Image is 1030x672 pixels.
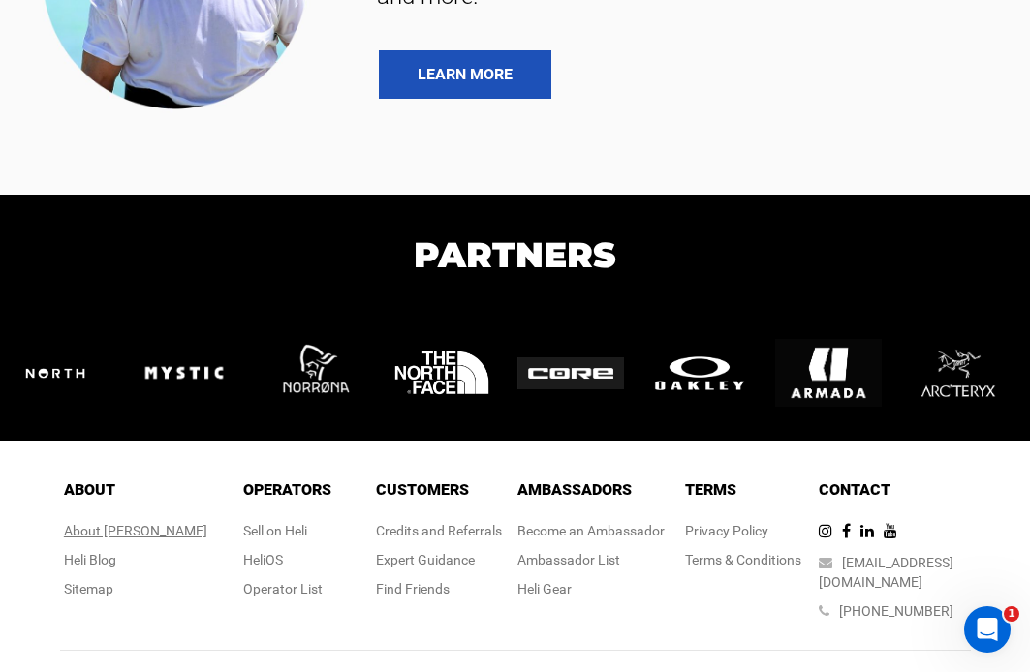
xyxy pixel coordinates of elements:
a: Expert Guidance [376,552,475,567]
img: logo [260,320,386,426]
div: Sitemap [64,579,207,598]
iframe: Intercom live chat [964,606,1011,653]
a: [EMAIL_ADDRESS][DOMAIN_NAME] [819,555,953,590]
span: 1 [1004,606,1019,622]
div: About [PERSON_NAME] [64,521,207,540]
a: Heli Blog [64,552,116,567]
a: HeliOS [243,552,283,567]
img: logo [389,320,515,426]
a: [PHONE_NUMBER] [839,603,953,619]
a: Privacy Policy [685,523,768,538]
img: logo [904,319,1030,429]
span: Terms [685,480,736,499]
div: Find Friends [376,579,502,598]
a: Credits and Referrals [376,523,502,538]
div: Operator List [243,579,331,598]
a: LEARN MORE [379,50,551,99]
img: logo [775,320,901,426]
div: Sell on Heli [243,521,331,540]
div: Ambassador List [517,550,665,569]
a: Become an Ambassador [517,523,665,538]
a: Heli Gear [517,581,572,596]
span: Ambassadors [517,480,632,499]
img: logo [131,320,257,426]
a: Terms & Conditions [685,552,801,567]
span: Customers [376,480,469,499]
img: logo [517,357,643,390]
span: Contact [819,480,890,499]
span: Operators [243,480,331,499]
img: logo [646,352,772,395]
span: About [64,480,115,499]
img: logo [2,346,128,402]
